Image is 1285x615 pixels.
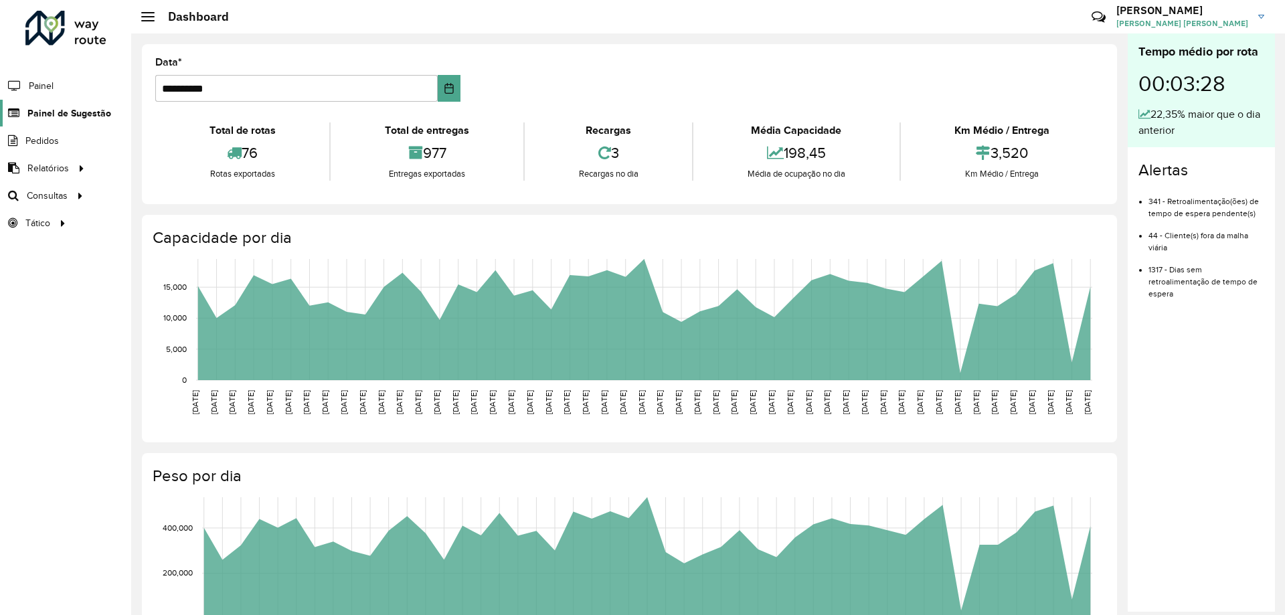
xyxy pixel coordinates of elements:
text: [DATE] [897,390,906,414]
text: [DATE] [972,390,980,414]
text: 15,000 [163,282,187,291]
text: [DATE] [488,390,497,414]
div: 3 [528,139,689,167]
text: [DATE] [191,390,199,414]
text: [DATE] [525,390,534,414]
text: [DATE] [748,390,757,414]
div: Recargas [528,122,689,139]
text: 10,000 [163,314,187,323]
text: [DATE] [246,390,255,414]
text: [DATE] [600,390,608,414]
text: [DATE] [990,390,999,414]
text: [DATE] [655,390,664,414]
text: [DATE] [432,390,441,414]
li: 44 - Cliente(s) fora da malha viária [1148,219,1264,254]
text: [DATE] [469,390,478,414]
text: 200,000 [163,569,193,578]
text: [DATE] [674,390,683,414]
text: 5,000 [166,345,187,353]
span: Tático [25,216,50,230]
text: [DATE] [507,390,515,414]
text: [DATE] [711,390,720,414]
span: Painel de Sugestão [27,106,111,120]
text: [DATE] [414,390,422,414]
text: [DATE] [284,390,292,414]
span: Consultas [27,189,68,203]
div: Km Médio / Entrega [904,167,1100,181]
text: [DATE] [786,390,794,414]
div: Tempo médio por rota [1138,43,1264,61]
div: 22,35% maior que o dia anterior [1138,106,1264,139]
text: [DATE] [767,390,776,414]
label: Data [155,54,182,70]
text: [DATE] [637,390,646,414]
h2: Dashboard [155,9,229,24]
h4: Alertas [1138,161,1264,180]
div: 76 [159,139,326,167]
text: [DATE] [618,390,627,414]
h3: [PERSON_NAME] [1116,4,1248,17]
text: [DATE] [879,390,887,414]
text: [DATE] [860,390,869,414]
span: Painel [29,79,54,93]
a: Contato Rápido [1084,3,1113,31]
text: [DATE] [544,390,553,414]
span: Relatórios [27,161,69,175]
text: [DATE] [451,390,460,414]
h4: Capacidade por dia [153,228,1104,248]
text: [DATE] [209,390,218,414]
text: [DATE] [228,390,236,414]
li: 1317 - Dias sem retroalimentação de tempo de espera [1148,254,1264,300]
text: 0 [182,375,187,384]
text: [DATE] [377,390,385,414]
div: 977 [334,139,519,167]
text: [DATE] [916,390,924,414]
text: 400,000 [163,523,193,532]
text: [DATE] [804,390,813,414]
text: [DATE] [693,390,701,414]
div: 198,45 [697,139,895,167]
text: [DATE] [265,390,274,414]
div: Entregas exportadas [334,167,519,181]
div: Rotas exportadas [159,167,326,181]
div: 00:03:28 [1138,61,1264,106]
div: Média de ocupação no dia [697,167,895,181]
li: 341 - Retroalimentação(ões) de tempo de espera pendente(s) [1148,185,1264,219]
span: [PERSON_NAME] [PERSON_NAME] [1116,17,1248,29]
div: Média Capacidade [697,122,895,139]
button: Choose Date [438,75,461,102]
text: [DATE] [302,390,311,414]
h4: Peso por dia [153,466,1104,486]
text: [DATE] [730,390,738,414]
div: Recargas no dia [528,167,689,181]
text: [DATE] [823,390,831,414]
text: [DATE] [562,390,571,414]
div: 3,520 [904,139,1100,167]
text: [DATE] [953,390,962,414]
span: Pedidos [25,134,59,148]
text: [DATE] [841,390,850,414]
text: [DATE] [1083,390,1092,414]
text: [DATE] [1064,390,1073,414]
text: [DATE] [395,390,404,414]
text: [DATE] [321,390,329,414]
text: [DATE] [339,390,348,414]
text: [DATE] [1009,390,1017,414]
text: [DATE] [934,390,943,414]
text: [DATE] [1027,390,1036,414]
text: [DATE] [358,390,367,414]
text: [DATE] [581,390,590,414]
div: Total de rotas [159,122,326,139]
div: Total de entregas [334,122,519,139]
text: [DATE] [1046,390,1055,414]
div: Km Médio / Entrega [904,122,1100,139]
